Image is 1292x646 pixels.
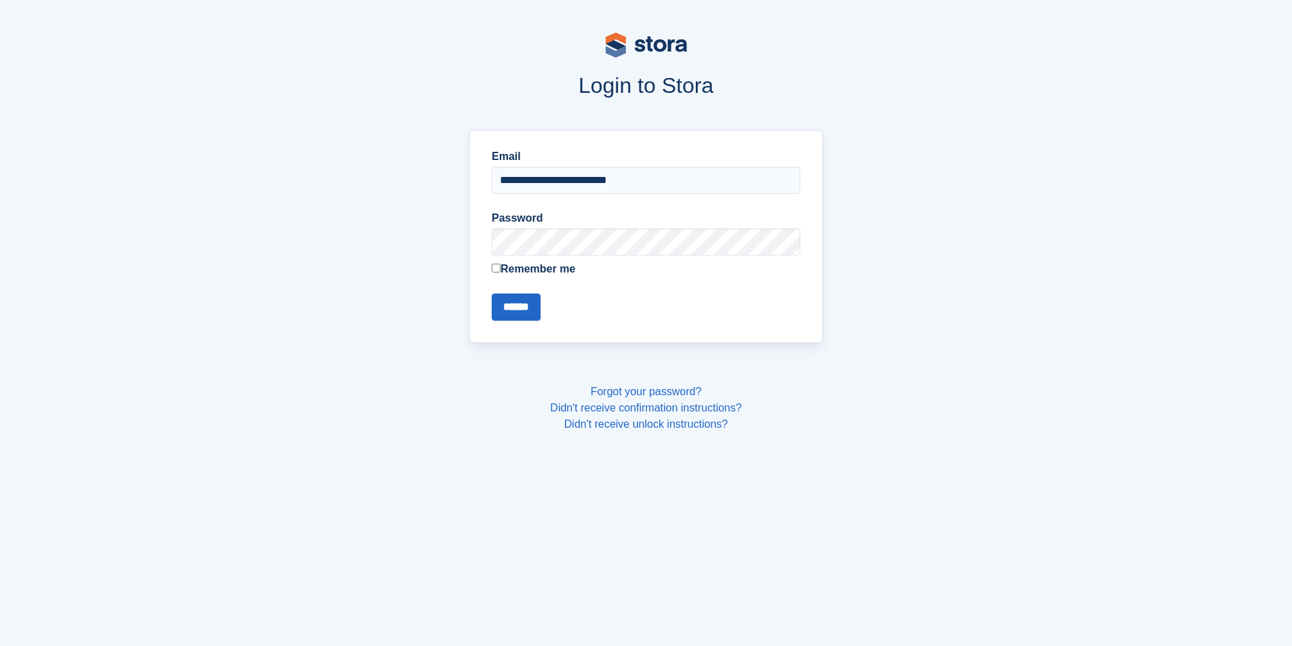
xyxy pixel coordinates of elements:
[492,264,501,272] input: Remember me
[492,210,800,226] label: Password
[591,386,702,397] a: Forgot your password?
[211,73,1082,98] h1: Login to Stora
[564,418,728,430] a: Didn't receive unlock instructions?
[492,148,800,165] label: Email
[606,33,687,58] img: stora-logo-53a41332b3708ae10de48c4981b4e9114cc0af31d8433b30ea865607fb682f29.svg
[550,402,741,413] a: Didn't receive confirmation instructions?
[492,261,800,277] label: Remember me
